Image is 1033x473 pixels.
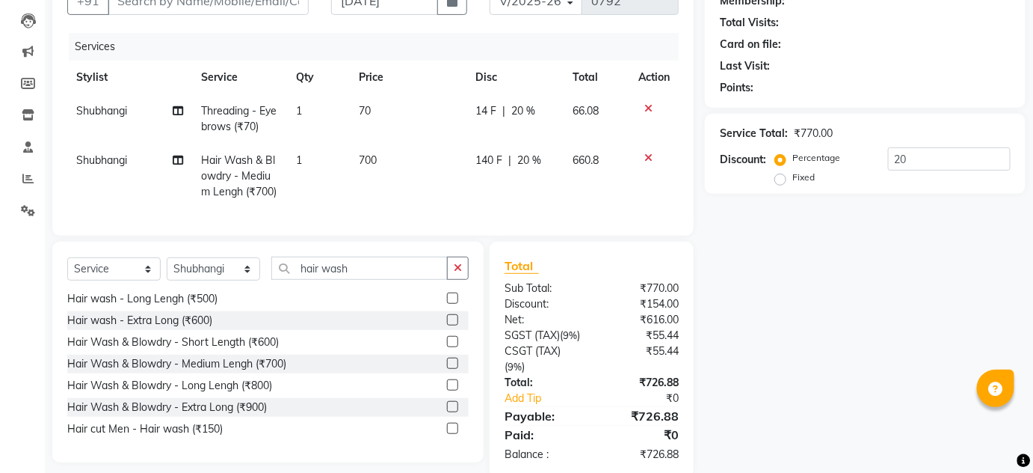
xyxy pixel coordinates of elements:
div: Service Total: [720,126,788,141]
div: Hair Wash & Blowdry - Medium Lengh (₹700) [67,356,286,372]
div: ( ) [493,344,592,375]
th: Service [192,61,287,94]
a: Add Tip [493,391,608,406]
div: ₹726.88 [591,375,690,391]
div: Services [69,33,690,61]
div: Points: [720,80,753,96]
span: SGST (Tax) [505,329,560,342]
span: Threading - Eyebrows (₹70) [201,104,277,133]
th: Disc [466,61,564,94]
th: Price [350,61,467,94]
div: ₹55.44 [591,328,690,344]
span: 700 [359,153,377,167]
span: 660.8 [573,153,599,167]
div: Sub Total: [493,281,592,296]
span: 140 F [475,153,502,168]
div: ₹770.00 [794,126,833,141]
div: Payable: [493,407,592,425]
div: Balance : [493,447,592,463]
span: CSGT (Tax) [505,344,561,358]
div: Hair Wash & Blowdry - Extra Long (₹900) [67,400,267,415]
div: Hair Wash & Blowdry - Long Lengh (₹800) [67,378,272,394]
div: Net: [493,312,592,328]
th: Total [564,61,629,94]
div: ₹726.88 [591,447,690,463]
div: ( ) [493,328,592,344]
span: 9% [508,361,522,373]
div: ₹55.44 [591,344,690,375]
div: ₹616.00 [591,312,690,328]
input: Search or Scan [271,257,448,280]
span: 1 [296,153,302,167]
th: Qty [287,61,350,94]
div: Total: [493,375,592,391]
span: Total [505,258,539,274]
span: | [502,103,505,119]
div: Card on file: [720,37,781,52]
div: Hair cut Men - Hair wash (₹150) [67,421,223,437]
span: Shubhangi [76,153,127,167]
div: ₹726.88 [591,407,690,425]
div: ₹154.00 [591,296,690,312]
div: Paid: [493,426,592,444]
span: 20 % [517,153,541,168]
label: Fixed [792,171,815,184]
div: Hair Wash & Blowdry - Short Length (₹600) [67,335,279,350]
label: Percentage [792,151,840,165]
div: ₹0 [608,391,690,406]
th: Stylist [67,61,192,94]
div: ₹0 [591,426,690,444]
th: Action [629,61,679,94]
span: Shubhangi [76,104,127,118]
span: 9% [563,329,577,341]
span: 14 F [475,103,496,119]
div: Total Visits: [720,15,779,31]
span: 1 [296,104,302,118]
div: Hair wash - Extra Long (₹600) [67,313,212,329]
span: 70 [359,104,371,118]
div: Last Visit: [720,58,770,74]
div: Hair wash - Long Lengh (₹500) [67,291,218,307]
span: 20 % [511,103,535,119]
span: 66.08 [573,104,599,118]
span: | [508,153,511,168]
div: Discount: [720,152,766,168]
span: Hair Wash & Blowdry - Medium Lengh (₹700) [201,153,277,198]
div: Discount: [493,296,592,312]
div: ₹770.00 [591,281,690,296]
